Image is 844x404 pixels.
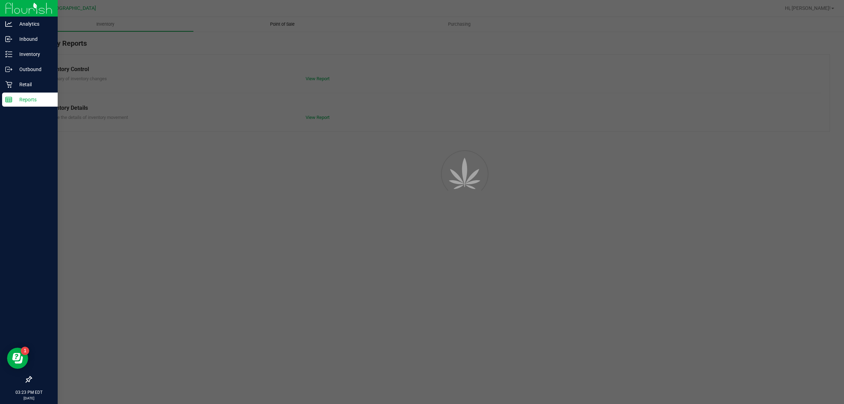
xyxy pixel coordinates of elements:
[5,20,12,27] inline-svg: Analytics
[12,80,55,89] p: Retail
[3,396,55,401] p: [DATE]
[12,95,55,104] p: Reports
[12,35,55,43] p: Inbound
[12,20,55,28] p: Analytics
[5,51,12,58] inline-svg: Inventory
[5,36,12,43] inline-svg: Inbound
[5,81,12,88] inline-svg: Retail
[12,50,55,58] p: Inventory
[7,348,28,369] iframe: Resource center
[3,389,55,396] p: 03:23 PM EDT
[5,66,12,73] inline-svg: Outbound
[21,347,29,355] iframe: Resource center unread badge
[12,65,55,74] p: Outbound
[5,96,12,103] inline-svg: Reports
